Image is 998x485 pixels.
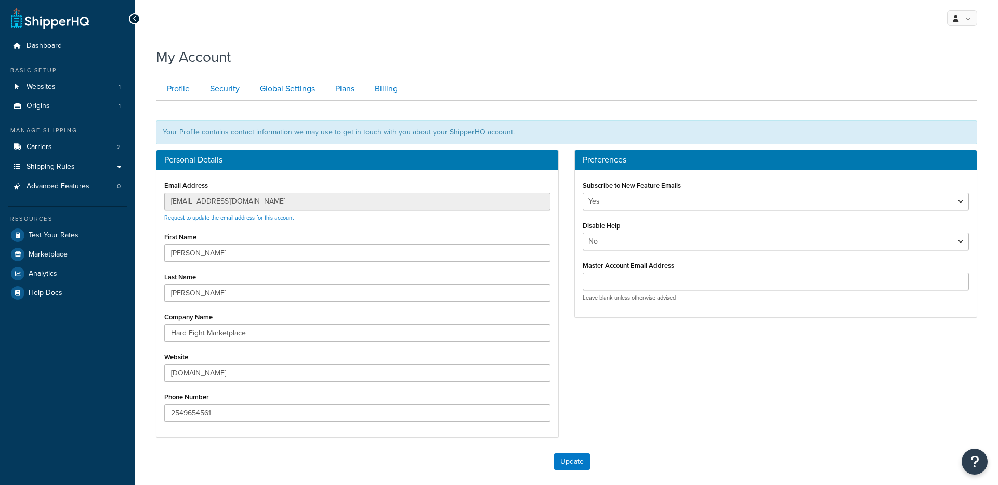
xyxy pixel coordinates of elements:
[8,264,127,283] a: Analytics
[11,8,89,29] a: ShipperHQ Home
[583,262,674,270] label: Master Account Email Address
[27,83,56,91] span: Websites
[199,77,248,101] a: Security
[164,393,209,401] label: Phone Number
[324,77,363,101] a: Plans
[8,97,127,116] li: Origins
[29,289,62,298] span: Help Docs
[156,120,977,144] div: Your Profile contains contact information we may use to get in touch with you about your ShipperH...
[27,42,62,50] span: Dashboard
[8,77,127,97] a: Websites 1
[164,213,294,222] a: Request to update the email address for this account
[29,231,78,240] span: Test Your Rates
[8,138,127,157] li: Carriers
[8,36,127,56] a: Dashboard
[156,47,231,67] h1: My Account
[8,126,127,135] div: Manage Shipping
[8,97,127,116] a: Origins 1
[8,138,127,157] a: Carriers 2
[249,77,323,101] a: Global Settings
[164,233,196,241] label: First Name
[8,245,127,264] a: Marketplace
[583,155,969,165] h3: Preferences
[27,182,89,191] span: Advanced Features
[29,250,68,259] span: Marketplace
[119,83,121,91] span: 1
[27,163,75,171] span: Shipping Rules
[8,284,127,302] a: Help Docs
[583,294,969,302] p: Leave blank unless otherwise advised
[27,143,52,152] span: Carriers
[8,214,127,223] div: Resources
[583,222,621,230] label: Disable Help
[164,182,208,190] label: Email Address
[27,102,50,111] span: Origins
[164,313,213,321] label: Company Name
[8,177,127,196] a: Advanced Features 0
[364,77,406,101] a: Billing
[8,66,127,75] div: Basic Setup
[119,102,121,111] span: 1
[8,157,127,177] a: Shipping Rules
[583,182,681,190] label: Subscribe to New Feature Emails
[164,273,196,281] label: Last Name
[29,270,57,278] span: Analytics
[156,77,198,101] a: Profile
[117,143,121,152] span: 2
[554,453,590,470] button: Update
[117,182,121,191] span: 0
[962,449,988,475] button: Open Resource Center
[8,177,127,196] li: Advanced Features
[164,155,550,165] h3: Personal Details
[8,77,127,97] li: Websites
[164,353,188,361] label: Website
[8,226,127,245] a: Test Your Rates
